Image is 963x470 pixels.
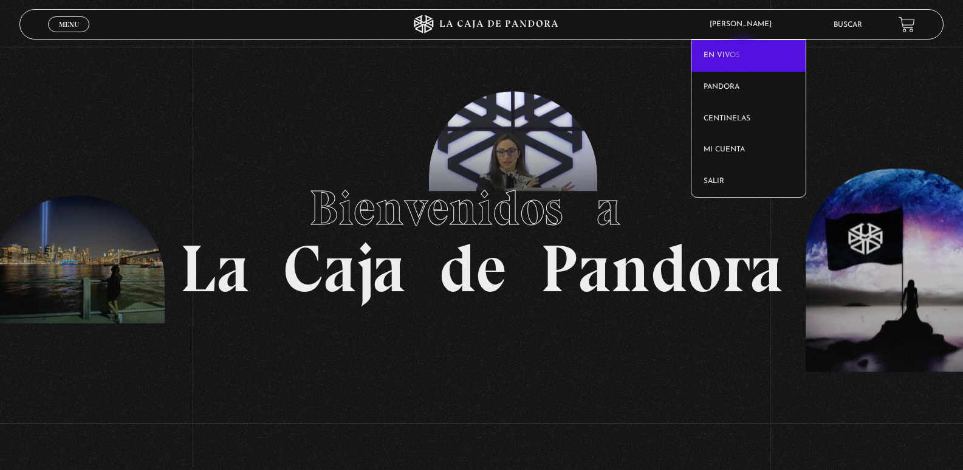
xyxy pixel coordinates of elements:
[691,134,806,166] a: Mi cuenta
[691,103,806,135] a: Centinelas
[180,168,783,302] h1: La Caja de Pandora
[691,40,806,72] a: En vivos
[704,21,784,28] span: [PERSON_NAME]
[691,72,806,103] a: Pandora
[691,166,806,198] a: Salir
[59,21,79,28] span: Menu
[55,31,83,40] span: Cerrar
[899,16,915,33] a: View your shopping cart
[834,21,862,29] a: Buscar
[309,179,654,237] span: Bienvenidos a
